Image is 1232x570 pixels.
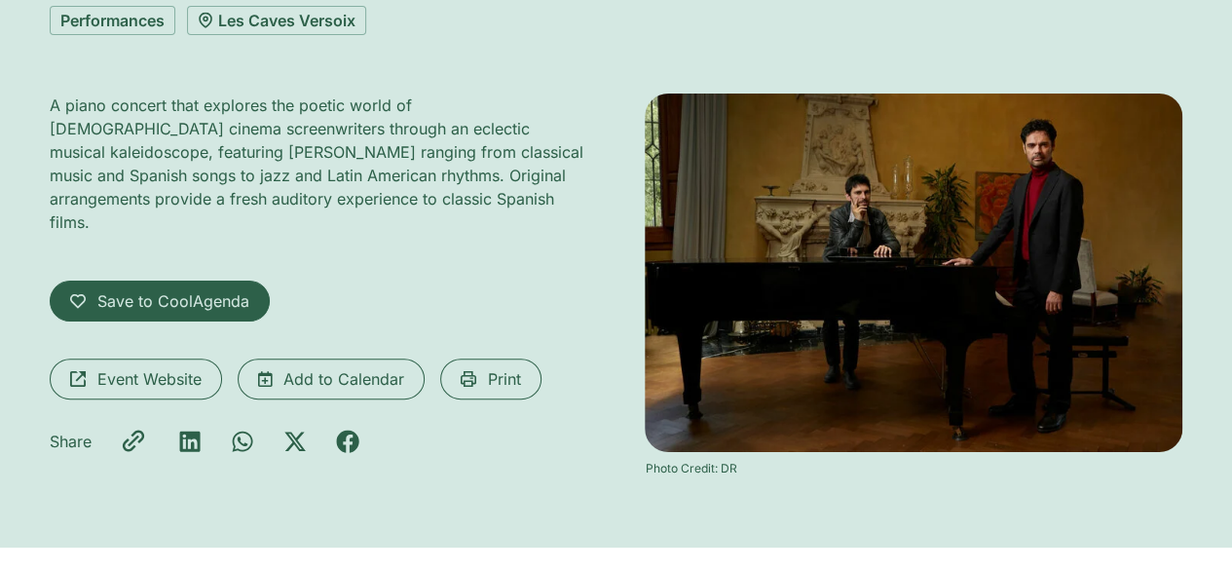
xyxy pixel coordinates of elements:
div: Share on x-twitter [283,430,307,453]
span: Add to Calendar [283,367,404,391]
div: Share on facebook [336,430,359,453]
a: Performances [50,6,175,35]
span: Event Website [97,367,202,391]
span: Print [488,367,521,391]
div: Photo Credit: DR [645,460,1182,477]
div: Share on whatsapp [231,430,254,453]
div: Share on linkedin [178,430,202,453]
span: Save to CoolAgenda [97,289,249,313]
a: Print [440,359,541,399]
img: Coolturalia - Toni Costa & Manuel Martin [645,94,1182,452]
a: Event Website [50,359,222,399]
a: Add to Calendar [238,359,425,399]
p: Share [50,430,92,453]
a: Les Caves Versoix [187,6,366,35]
p: A piano concert that explores the poetic world of [DEMOGRAPHIC_DATA] cinema screenwriters through... [50,94,587,234]
a: Save to CoolAgenda [50,281,270,322]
